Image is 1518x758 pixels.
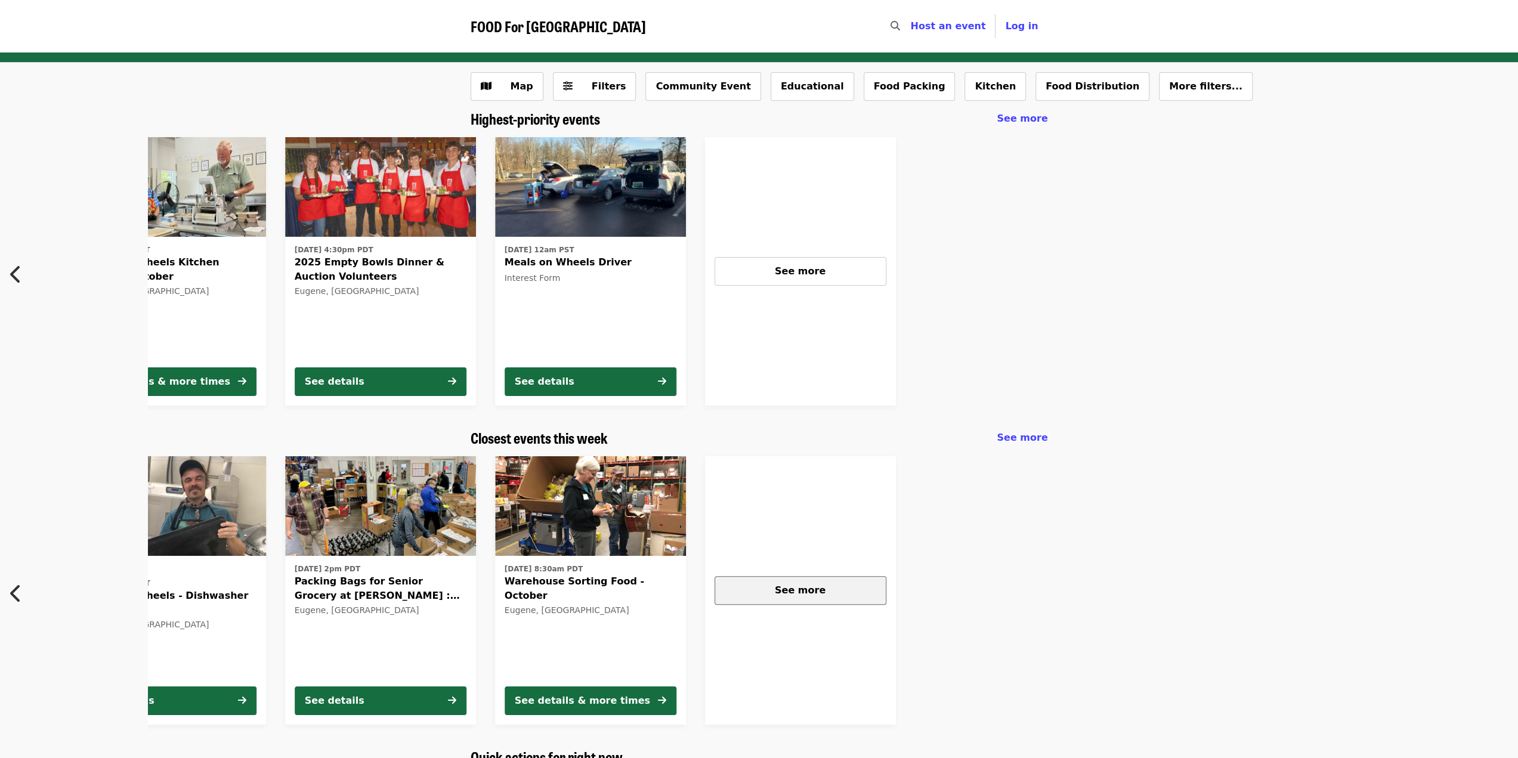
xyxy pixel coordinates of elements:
[295,574,466,603] span: Packing Bags for Senior Grocery at [PERSON_NAME] : October
[10,263,22,286] i: chevron-left icon
[1035,72,1149,101] button: Food Distribution
[658,376,666,387] i: arrow-right icon
[505,686,676,715] button: See details & more times
[505,574,676,603] span: Warehouse Sorting Food - October
[295,605,466,615] div: Eugene, [GEOGRAPHIC_DATA]
[85,245,150,255] time: [DATE] 8am PDT
[75,456,266,725] a: See details for "Meals on Wheels - Dishwasher September"
[964,72,1026,101] button: Kitchen
[295,255,466,284] span: 2025 Empty Bowls Dinner & Auction Volunteers
[285,456,476,556] img: Packing Bags for Senior Grocery at Bailey Hill : October organized by FOOD For Lane County
[285,137,476,237] img: 2025 Empty Bowls Dinner & Auction Volunteers organized by FOOD For Lane County
[305,694,364,708] div: See details
[995,14,1047,38] button: Log in
[592,81,626,92] span: Filters
[95,375,230,389] div: See details & more times
[658,695,666,706] i: arrow-right icon
[471,429,608,447] a: Closest events this week
[505,255,676,270] span: Meals on Wheels Driver
[505,273,561,283] span: Interest Form
[85,286,256,296] div: Eugene, [GEOGRAPHIC_DATA]
[238,376,246,387] i: arrow-right icon
[645,72,760,101] button: Community Event
[505,564,583,574] time: [DATE] 8:30am PDT
[1169,81,1242,92] span: More filters...
[775,584,826,596] span: See more
[771,72,854,101] button: Educational
[997,432,1047,443] span: See more
[553,72,636,101] button: Filters (0 selected)
[75,456,266,556] img: Meals on Wheels - Dishwasher September organized by FOOD For Lane County
[295,286,466,296] div: Eugene, [GEOGRAPHIC_DATA]
[907,12,916,41] input: Search
[295,245,373,255] time: [DATE] 4:30pm PDT
[295,564,360,574] time: [DATE] 2pm PDT
[10,582,22,605] i: chevron-left icon
[505,245,574,255] time: [DATE] 12am PST
[495,456,686,725] a: See details for "Warehouse Sorting Food - October"
[85,578,150,589] time: [DATE] 9am PDT
[471,72,543,101] button: Show map view
[285,456,476,725] a: See details for "Packing Bags for Senior Grocery at Bailey Hill : October"
[85,686,256,715] button: See details
[75,137,266,237] img: Meals on Wheels Kitchen Server - October organized by FOOD For Lane County
[448,376,456,387] i: arrow-right icon
[997,431,1047,445] a: See more
[515,694,650,708] div: See details & more times
[1005,20,1038,32] span: Log in
[305,375,364,389] div: See details
[295,686,466,715] button: See details
[505,367,676,396] button: See details
[505,605,676,615] div: Eugene, [GEOGRAPHIC_DATA]
[285,137,476,406] a: See details for "2025 Empty Bowls Dinner & Auction Volunteers"
[75,137,266,406] a: See details for "Meals on Wheels Kitchen Server - October"
[997,112,1047,126] a: See more
[1159,72,1253,101] button: More filters...
[471,110,600,128] a: Highest-priority events
[705,456,896,725] a: See more
[515,375,574,389] div: See details
[890,20,899,32] i: search icon
[910,20,985,32] a: Host an event
[461,429,1058,447] div: Closest events this week
[85,367,256,396] button: See details & more times
[238,695,246,706] i: arrow-right icon
[295,367,466,396] button: See details
[471,18,646,35] a: FOOD For [GEOGRAPHIC_DATA]
[495,456,686,556] img: Warehouse Sorting Food - October organized by FOOD For Lane County
[495,137,686,237] img: Meals on Wheels Driver organized by FOOD For Lane County
[495,137,686,406] a: See details for "Meals on Wheels Driver"
[85,620,256,630] div: Eugene, [GEOGRAPHIC_DATA]
[471,108,600,129] span: Highest-priority events
[997,113,1047,124] span: See more
[471,16,646,36] span: FOOD For [GEOGRAPHIC_DATA]
[461,110,1058,128] div: Highest-priority events
[471,427,608,448] span: Closest events this week
[864,72,956,101] button: Food Packing
[705,137,896,406] a: See more
[511,81,533,92] span: Map
[563,81,573,92] i: sliders-h icon
[85,255,256,284] span: Meals on Wheels Kitchen Server - October
[448,695,456,706] i: arrow-right icon
[481,81,491,92] i: map icon
[775,265,826,277] span: See more
[85,589,256,617] span: Meals on Wheels - Dishwasher September
[715,257,886,286] button: See more
[715,576,886,605] button: See more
